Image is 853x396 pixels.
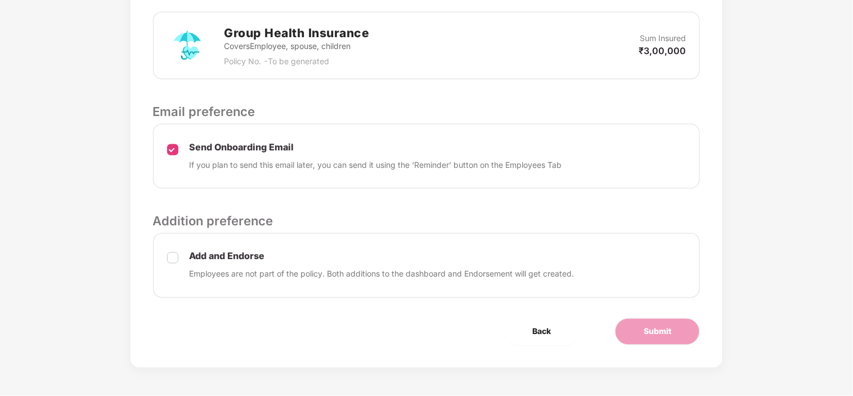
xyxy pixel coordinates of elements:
p: Send Onboarding Email [190,141,562,153]
p: Email preference [153,102,701,121]
p: If you plan to send this email later, you can send it using the ‘Reminder’ button on the Employee... [190,159,562,171]
p: Sum Insured [640,32,686,45]
p: Employees are not part of the policy. Both additions to the dashboard and Endorsement will get cr... [190,268,574,281]
p: Add and Endorse [190,251,574,262]
p: ₹3,00,000 [639,45,686,57]
h2: Group Health Insurance [225,24,370,42]
button: Back [504,318,579,345]
span: Back [532,326,551,338]
img: svg+xml;base64,PHN2ZyB4bWxucz0iaHR0cDovL3d3dy53My5vcmcvMjAwMC9zdmciIHdpZHRoPSI3MiIgaGVpZ2h0PSI3Mi... [167,25,208,66]
p: Policy No. - To be generated [225,55,370,68]
p: Covers Employee, spouse, children [225,40,370,52]
button: Submit [615,318,700,345]
p: Addition preference [153,211,701,230]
